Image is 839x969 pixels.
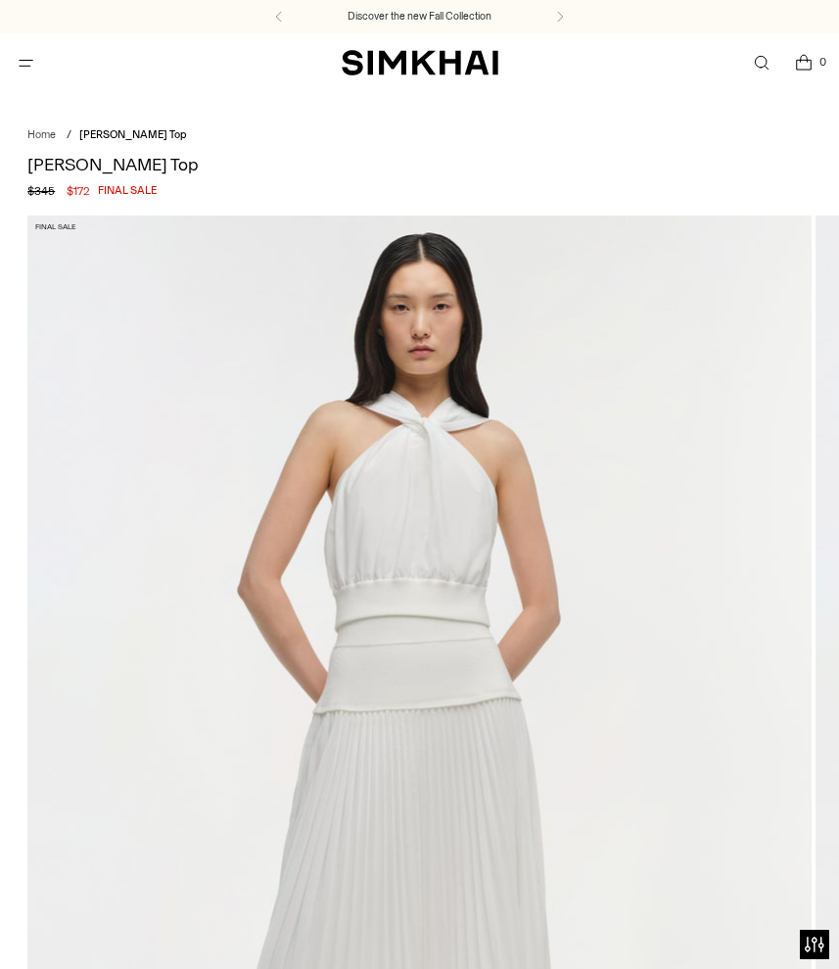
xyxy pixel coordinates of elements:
button: Open menu modal [6,43,46,83]
nav: breadcrumbs [27,127,811,144]
span: [PERSON_NAME] Top [79,128,187,141]
s: $345 [27,182,55,200]
a: Open search modal [741,43,781,83]
span: $172 [67,182,90,200]
span: 0 [814,53,831,71]
a: Open cart modal [783,43,823,83]
a: Discover the new Fall Collection [348,9,491,24]
a: SIMKHAI [342,49,498,77]
h1: [PERSON_NAME] Top [27,156,811,173]
a: Home [27,128,56,141]
div: / [67,127,71,144]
